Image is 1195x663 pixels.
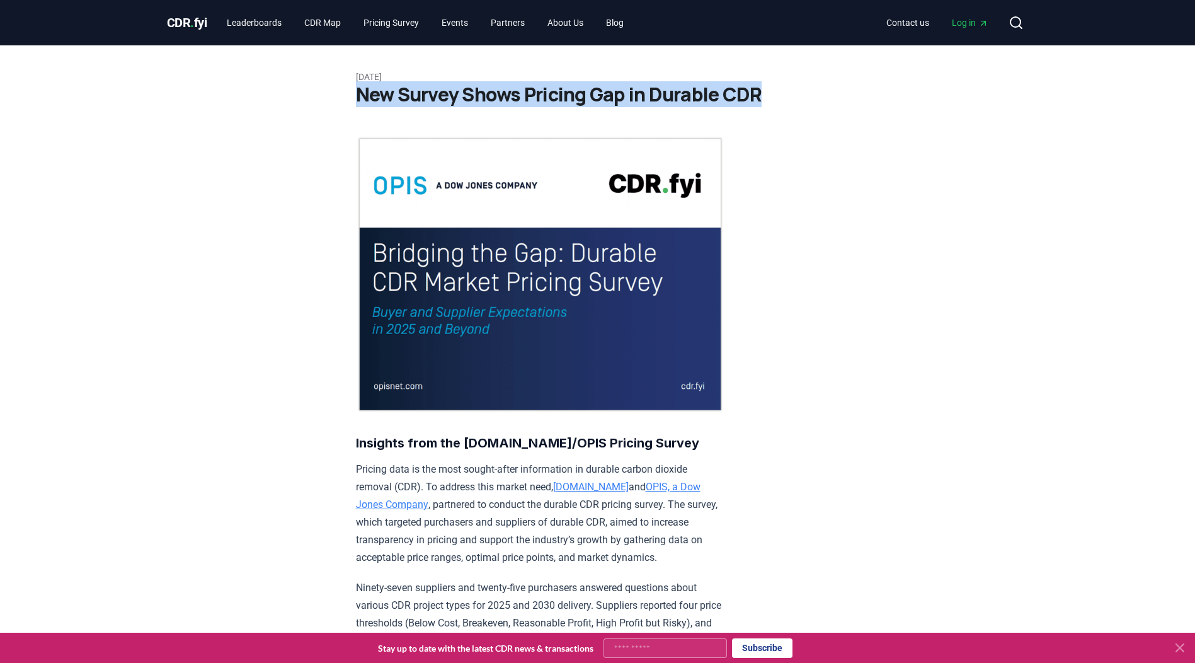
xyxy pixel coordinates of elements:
strong: Insights from the [DOMAIN_NAME]/OPIS Pricing Survey [356,435,699,451]
p: Pricing data is the most sought-after information in durable carbon dioxide removal (CDR). To add... [356,461,724,567]
nav: Main [876,11,998,34]
a: CDR Map [294,11,351,34]
span: Log in [952,16,988,29]
h1: New Survey Shows Pricing Gap in Durable CDR [356,83,840,106]
a: CDR.fyi [167,14,207,32]
a: Contact us [876,11,939,34]
span: . [190,15,194,30]
a: Pricing Survey [353,11,429,34]
a: [DOMAIN_NAME] [553,481,629,493]
img: blog post image [356,136,724,413]
a: Events [432,11,478,34]
a: Log in [942,11,998,34]
a: Partners [481,11,535,34]
a: About Us [537,11,593,34]
span: CDR fyi [167,15,207,30]
p: [DATE] [356,71,840,83]
a: OPIS, a Dow Jones Company [356,481,700,510]
a: Blog [596,11,634,34]
nav: Main [217,11,634,34]
a: Leaderboards [217,11,292,34]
